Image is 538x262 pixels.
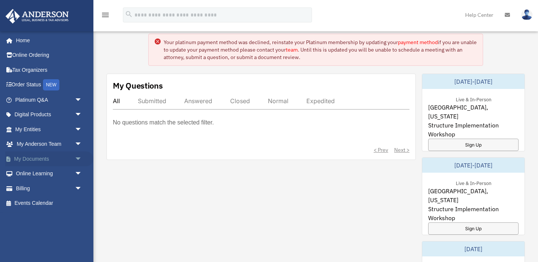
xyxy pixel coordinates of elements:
[450,95,497,103] div: Live & In-Person
[422,74,525,89] div: [DATE]-[DATE]
[75,151,90,167] span: arrow_drop_down
[422,158,525,173] div: [DATE]-[DATE]
[101,10,110,19] i: menu
[5,166,93,181] a: Online Learningarrow_drop_down
[428,103,519,121] span: [GEOGRAPHIC_DATA], [US_STATE]
[5,151,93,166] a: My Documentsarrow_drop_down
[230,97,250,105] div: Closed
[5,33,90,48] a: Home
[5,62,93,77] a: Tax Organizers
[5,122,93,137] a: My Entitiesarrow_drop_down
[398,39,438,46] a: payment method
[286,46,298,53] a: team
[428,204,519,222] span: Structure Implementation Workshop
[5,137,93,152] a: My Anderson Teamarrow_drop_down
[125,10,133,18] i: search
[184,97,212,105] div: Answered
[75,92,90,108] span: arrow_drop_down
[5,181,93,196] a: Billingarrow_drop_down
[521,9,532,20] img: User Pic
[75,181,90,196] span: arrow_drop_down
[268,97,288,105] div: Normal
[113,80,163,91] div: My Questions
[428,139,519,151] a: Sign Up
[138,97,166,105] div: Submitted
[75,122,90,137] span: arrow_drop_down
[422,241,525,256] div: [DATE]
[428,187,519,204] span: [GEOGRAPHIC_DATA], [US_STATE]
[5,196,93,211] a: Events Calendar
[5,92,93,107] a: Platinum Q&Aarrow_drop_down
[3,9,71,24] img: Anderson Advisors Platinum Portal
[5,107,93,122] a: Digital Productsarrow_drop_down
[428,121,519,139] span: Structure Implementation Workshop
[113,97,120,105] div: All
[75,166,90,182] span: arrow_drop_down
[75,137,90,152] span: arrow_drop_down
[5,48,93,63] a: Online Ordering
[450,179,497,187] div: Live & In-Person
[113,117,214,128] p: No questions match the selected filter.
[5,77,93,93] a: Order StatusNEW
[75,107,90,123] span: arrow_drop_down
[164,38,477,61] div: Your platinum payment method was declined, reinstate your Platinum membership by updating your if...
[101,13,110,19] a: menu
[43,79,59,90] div: NEW
[428,222,519,235] a: Sign Up
[306,97,335,105] div: Expedited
